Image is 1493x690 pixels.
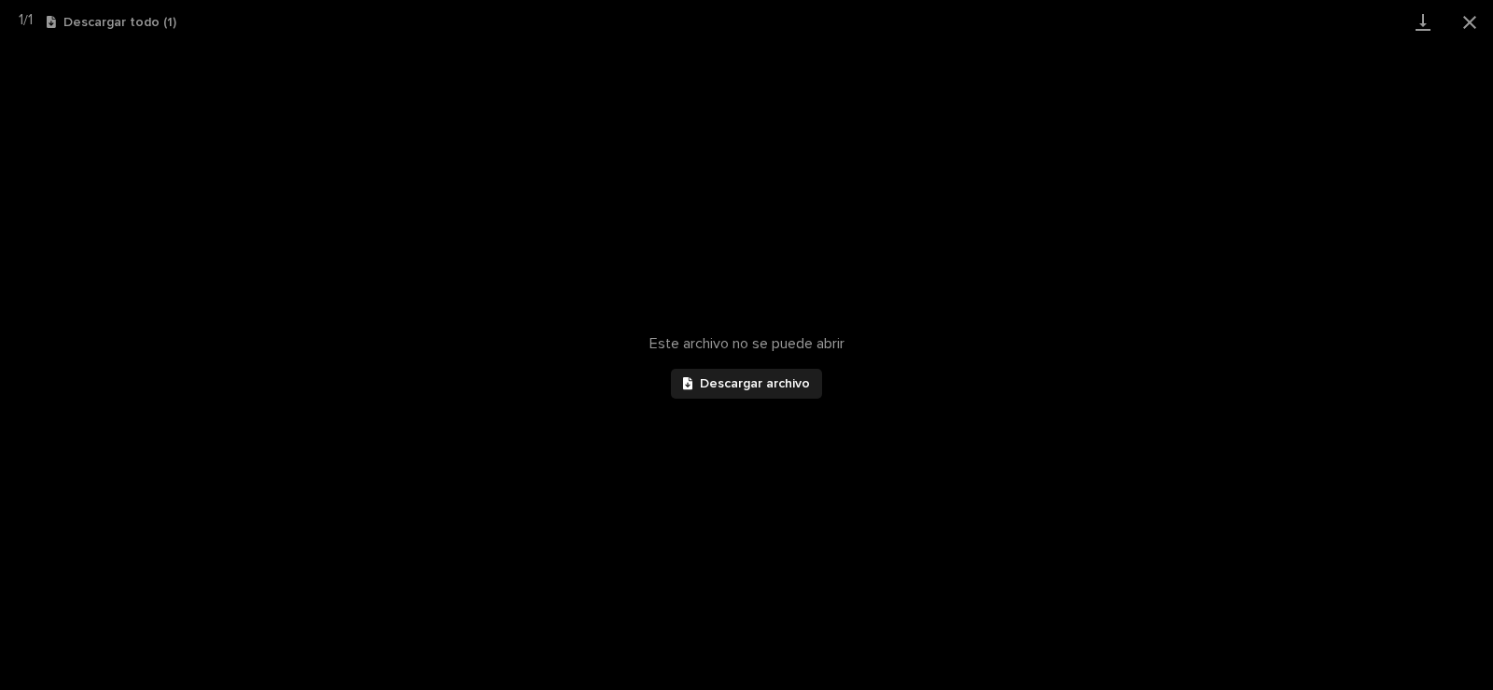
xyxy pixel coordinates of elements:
font: 1 [28,12,33,27]
font: Este archivo no se puede abrir [649,336,844,351]
font: 1 [19,12,23,27]
font: Descargar archivo [700,377,810,390]
font: / [23,13,28,28]
font: ) [173,16,176,29]
button: Descargar todo (1) [47,15,176,29]
a: Descargar archivo [671,369,823,399]
font: Descargar todo ( [63,16,167,29]
font: 1 [167,16,173,29]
